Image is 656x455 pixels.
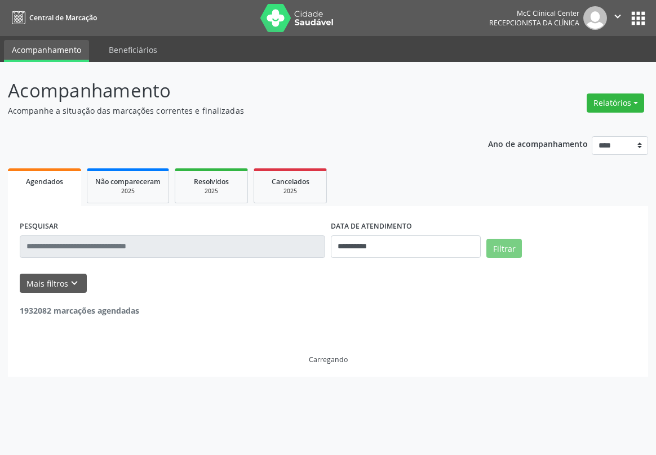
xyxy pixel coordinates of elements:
[8,77,456,105] p: Acompanhamento
[489,8,579,18] div: McC Clinical Center
[628,8,648,28] button: apps
[29,13,97,23] span: Central de Marcação
[607,6,628,30] button: 
[183,187,240,195] div: 2025
[262,187,318,195] div: 2025
[95,177,161,186] span: Não compareceram
[20,305,139,316] strong: 1932082 marcações agendadas
[489,18,579,28] span: Recepcionista da clínica
[101,40,165,60] a: Beneficiários
[331,218,412,235] label: DATA DE ATENDIMENTO
[68,277,81,289] i: keyboard_arrow_down
[194,177,229,186] span: Resolvidos
[486,239,522,258] button: Filtrar
[26,177,63,186] span: Agendados
[309,355,348,364] div: Carregando
[587,93,644,113] button: Relatórios
[583,6,607,30] img: img
[4,40,89,62] a: Acompanhamento
[8,105,456,117] p: Acompanhe a situação das marcações correntes e finalizadas
[272,177,309,186] span: Cancelados
[488,136,588,150] p: Ano de acompanhamento
[95,187,161,195] div: 2025
[20,274,87,293] button: Mais filtroskeyboard_arrow_down
[20,218,58,235] label: PESQUISAR
[611,10,624,23] i: 
[8,8,97,27] a: Central de Marcação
